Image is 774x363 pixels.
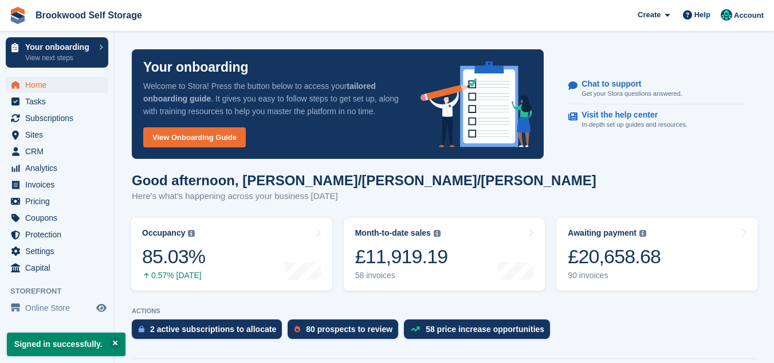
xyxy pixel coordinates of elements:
[568,271,661,280] div: 90 invoices
[139,325,144,333] img: active_subscription_to_allocate_icon-d502201f5373d7db506a760aba3b589e785aa758c864c3986d89f69b8ff3...
[6,210,108,226] a: menu
[6,110,108,126] a: menu
[355,245,448,268] div: £11,919.19
[734,10,764,21] span: Account
[582,79,673,89] p: Chat to support
[188,230,195,237] img: icon-info-grey-7440780725fd019a000dd9b08b2336e03edf1995a4989e88bcd33f0948082b44.svg
[143,80,402,118] p: Welcome to Stora! Press the button below to access your . It gives you easy to follow steps to ge...
[6,143,108,159] a: menu
[142,271,205,280] div: 0.57% [DATE]
[6,160,108,176] a: menu
[142,228,185,238] div: Occupancy
[132,307,757,315] p: ACTIONS
[6,260,108,276] a: menu
[25,127,94,143] span: Sites
[355,228,431,238] div: Month-to-date sales
[25,143,94,159] span: CRM
[568,104,746,135] a: Visit the help center In-depth set up guides and resources.
[6,177,108,193] a: menu
[25,53,93,63] p: View next steps
[6,37,108,68] a: Your onboarding View next steps
[25,243,94,259] span: Settings
[6,77,108,93] a: menu
[721,9,732,21] img: Holly/Tom/Duncan
[582,89,682,99] p: Get your Stora questions answered.
[288,319,404,345] a: 80 prospects to review
[25,160,94,176] span: Analytics
[638,9,661,21] span: Create
[6,93,108,110] a: menu
[294,326,300,333] img: prospect-51fa495bee0391a8d652442698ab0144808aea92771e9ea1ae160a38d050c398.svg
[556,218,758,291] a: Awaiting payment £20,658.68 90 invoices
[25,260,94,276] span: Capital
[25,110,94,126] span: Subscriptions
[6,227,108,243] a: menu
[6,243,108,259] a: menu
[426,325,544,334] div: 58 price increase opportunities
[639,230,646,237] img: icon-info-grey-7440780725fd019a000dd9b08b2336e03edf1995a4989e88bcd33f0948082b44.svg
[694,9,710,21] span: Help
[31,6,147,25] a: Brookwood Self Storage
[568,228,637,238] div: Awaiting payment
[10,286,114,297] span: Storefront
[25,300,94,316] span: Online Store
[132,173,596,188] h1: Good afternoon, [PERSON_NAME]/[PERSON_NAME]/[PERSON_NAME]
[25,210,94,226] span: Coupons
[306,325,392,334] div: 80 prospects to review
[568,73,746,105] a: Chat to support Get your Stora questions answered.
[142,245,205,268] div: 85.03%
[582,110,678,120] p: Visit the help center
[434,230,441,237] img: icon-info-grey-7440780725fd019a000dd9b08b2336e03edf1995a4989e88bcd33f0948082b44.svg
[25,227,94,243] span: Protection
[6,193,108,209] a: menu
[9,7,26,24] img: stora-icon-8386f47178a22dfd0bd8f6a31ec36ba5ce8667c1dd55bd0f319d3a0aa187defe.svg
[6,300,108,316] a: menu
[131,218,332,291] a: Occupancy 85.03% 0.57% [DATE]
[7,333,125,356] p: Signed in successfully.
[344,218,545,291] a: Month-to-date sales £11,919.19 58 invoices
[143,61,249,74] p: Your onboarding
[25,43,93,51] p: Your onboarding
[582,120,687,130] p: In-depth set up guides and resources.
[132,190,498,203] p: Here's what's happening across your business [DATE]
[404,319,556,345] a: 58 price increase opportunities
[132,319,288,345] a: 2 active subscriptions to allocate
[355,271,448,280] div: 58 invoices
[143,127,246,147] a: View Onboarding Guide
[421,61,533,147] img: onboarding-info-6c161a55d2c0e0a8cae90662b2fe09162a5109e8cc188191df67fb4f79e88e88.svg
[6,127,108,143] a: menu
[95,301,108,315] a: Preview store
[25,93,94,110] span: Tasks
[25,193,94,209] span: Pricing
[568,245,661,268] div: £20,658.68
[411,326,420,331] img: price_increase_opportunities-93ffe204e8149a01c8c9dc8f82e8f89637d9d84a8eef4429ea346261dce0b2c0.svg
[25,177,94,193] span: Invoices
[150,325,276,334] div: 2 active subscriptions to allocate
[25,77,94,93] span: Home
